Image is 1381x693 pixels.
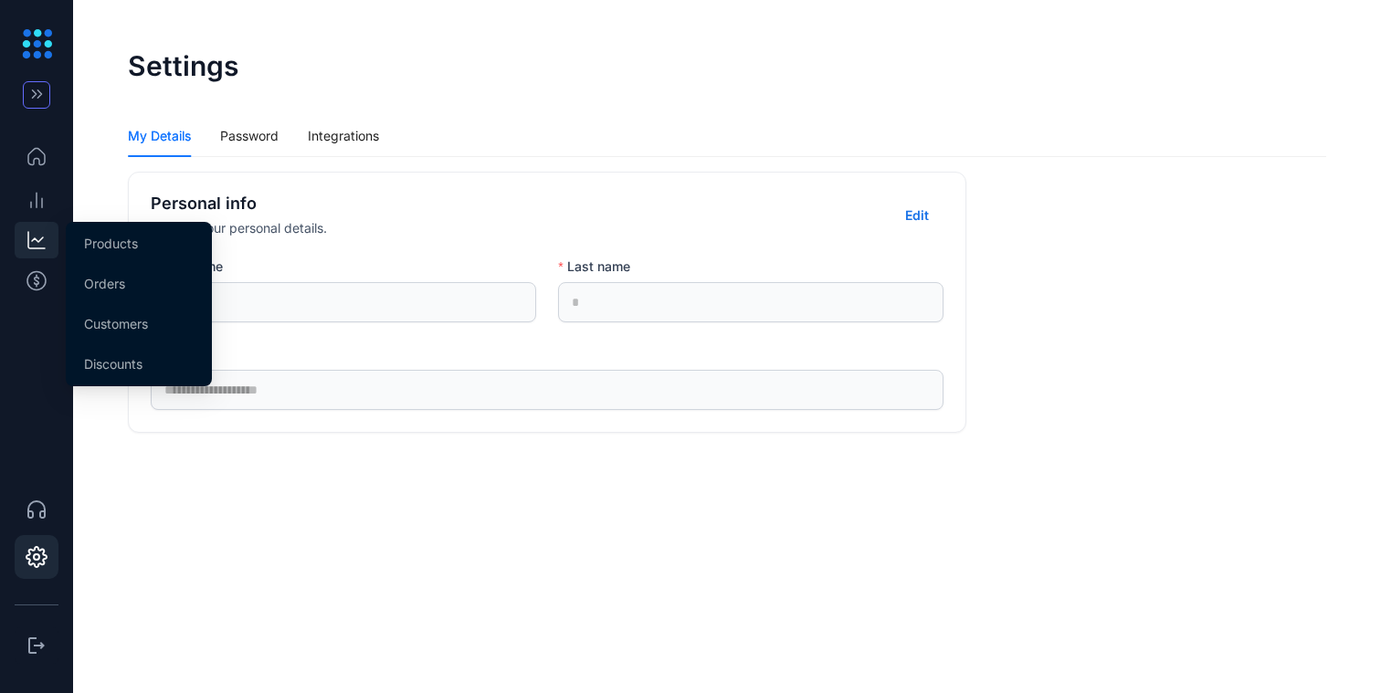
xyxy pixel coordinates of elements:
input: First name [151,282,536,322]
input: Email [151,370,944,410]
header: Settings [100,27,1354,104]
label: Last name [558,257,642,276]
button: Edit [891,201,944,230]
span: Customers [84,316,148,331]
span: Orders [84,276,125,291]
div: Integrations [308,126,379,146]
span: Update your personal details. [151,220,327,236]
h3: Personal info [151,191,327,216]
div: Password [220,126,279,146]
input: Last name [558,282,944,322]
span: Discounts [84,356,142,372]
span: Products [84,236,138,251]
div: My Details [128,126,191,146]
span: Edit [905,206,929,225]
